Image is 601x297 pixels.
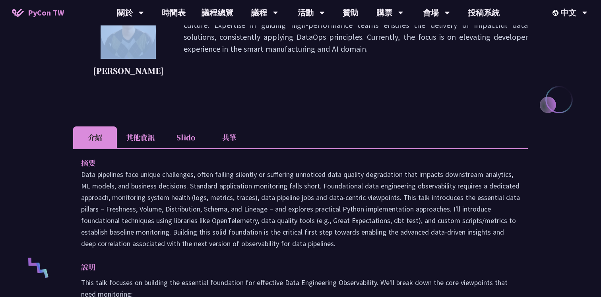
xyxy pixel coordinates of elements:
li: 介紹 [73,126,117,148]
p: 摘要 [81,157,504,169]
li: Slido [164,126,207,148]
p: Focused on creating scalable and resilient data systems while cultivating a robust engineering cu... [184,7,528,79]
p: [PERSON_NAME] [93,65,164,77]
img: Locale Icon [553,10,560,16]
span: PyCon TW [28,7,64,19]
li: 其他資訊 [117,126,164,148]
p: 說明 [81,261,504,273]
a: PyCon TW [4,3,72,23]
img: Shuhsi Lin [101,3,156,59]
li: 共筆 [207,126,251,148]
p: Data pipelines face unique challenges, often failing silently or suffering unnoticed data quality... [81,169,520,249]
img: Home icon of PyCon TW 2025 [12,9,24,17]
